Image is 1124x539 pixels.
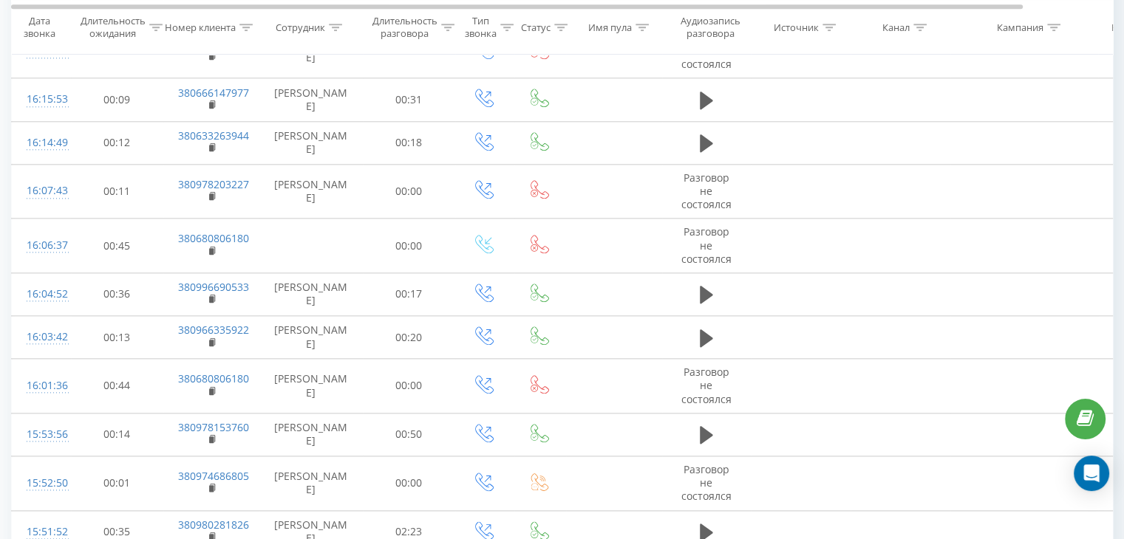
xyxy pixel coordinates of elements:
[178,420,249,434] a: 380978153760
[81,16,146,41] div: Длительность ожидания
[675,16,746,41] div: Аудиозапись разговора
[178,518,249,532] a: 380980281826
[71,316,163,359] td: 00:13
[363,413,455,456] td: 00:50
[997,21,1043,34] div: Кампания
[27,371,56,400] div: 16:01:36
[681,171,732,211] span: Разговор не состоялся
[363,359,455,413] td: 00:00
[12,16,67,41] div: Дата звонка
[588,21,632,34] div: Имя пула
[259,359,363,413] td: [PERSON_NAME]
[27,420,56,449] div: 15:53:56
[27,280,56,309] div: 16:04:52
[363,78,455,121] td: 00:31
[178,86,249,100] a: 380666147977
[178,469,249,483] a: 380974686805
[774,21,819,34] div: Источник
[71,164,163,219] td: 00:11
[259,413,363,456] td: [PERSON_NAME]
[71,413,163,456] td: 00:14
[178,177,249,191] a: 380978203227
[178,128,249,143] a: 380633263944
[27,85,56,114] div: 16:15:53
[681,365,732,405] span: Разговор не состоялся
[27,323,56,351] div: 16:03:42
[521,21,551,34] div: Статус
[165,21,236,34] div: Номер клиента
[259,164,363,219] td: [PERSON_NAME]
[27,231,56,260] div: 16:06:37
[178,323,249,337] a: 380966335922
[27,128,56,157] div: 16:14:49
[1074,456,1109,491] div: Open Intercom Messenger
[259,456,363,511] td: [PERSON_NAME]
[71,121,163,164] td: 00:12
[71,359,163,413] td: 00:44
[71,78,163,121] td: 00:09
[363,272,455,315] td: 00:17
[681,224,732,265] span: Разговор не состоялся
[681,462,732,503] span: Разговор не состоялся
[259,78,363,121] td: [PERSON_NAME]
[259,316,363,359] td: [PERSON_NAME]
[71,272,163,315] td: 00:36
[27,176,56,205] div: 16:07:43
[363,219,455,273] td: 00:00
[276,21,325,34] div: Сотрудник
[71,456,163,511] td: 00:01
[363,316,455,359] td: 00:20
[178,231,249,245] a: 380680806180
[882,21,910,34] div: Канал
[178,371,249,385] a: 380680806180
[372,16,437,41] div: Длительность разговора
[27,469,56,498] div: 15:52:50
[363,121,455,164] td: 00:18
[71,219,163,273] td: 00:45
[178,280,249,294] a: 380996690533
[259,121,363,164] td: [PERSON_NAME]
[259,272,363,315] td: [PERSON_NAME]
[465,16,497,41] div: Тип звонка
[363,164,455,219] td: 00:00
[363,456,455,511] td: 00:00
